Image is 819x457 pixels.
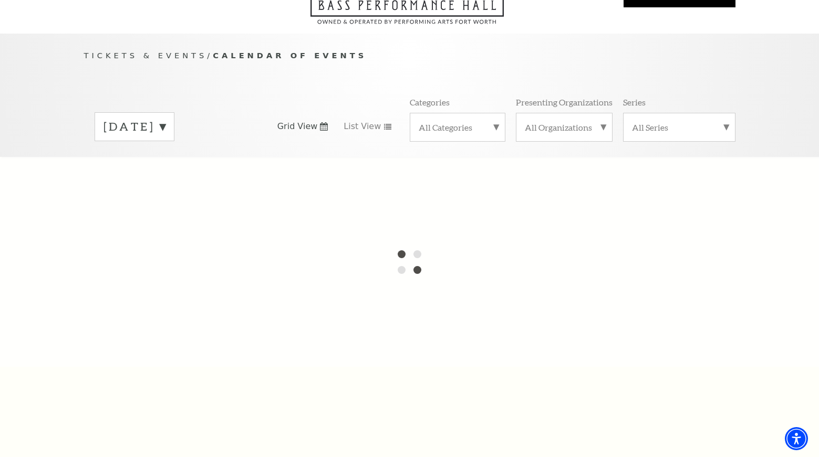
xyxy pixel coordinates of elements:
[84,51,208,60] span: Tickets & Events
[84,49,735,62] p: /
[632,122,727,133] label: All Series
[213,51,367,60] span: Calendar of Events
[344,121,381,132] span: List View
[525,122,604,133] label: All Organizations
[785,427,808,450] div: Accessibility Menu
[410,97,450,108] p: Categories
[516,97,613,108] p: Presenting Organizations
[277,121,318,132] span: Grid View
[419,122,496,133] label: All Categories
[623,97,646,108] p: Series
[103,119,165,135] label: [DATE]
